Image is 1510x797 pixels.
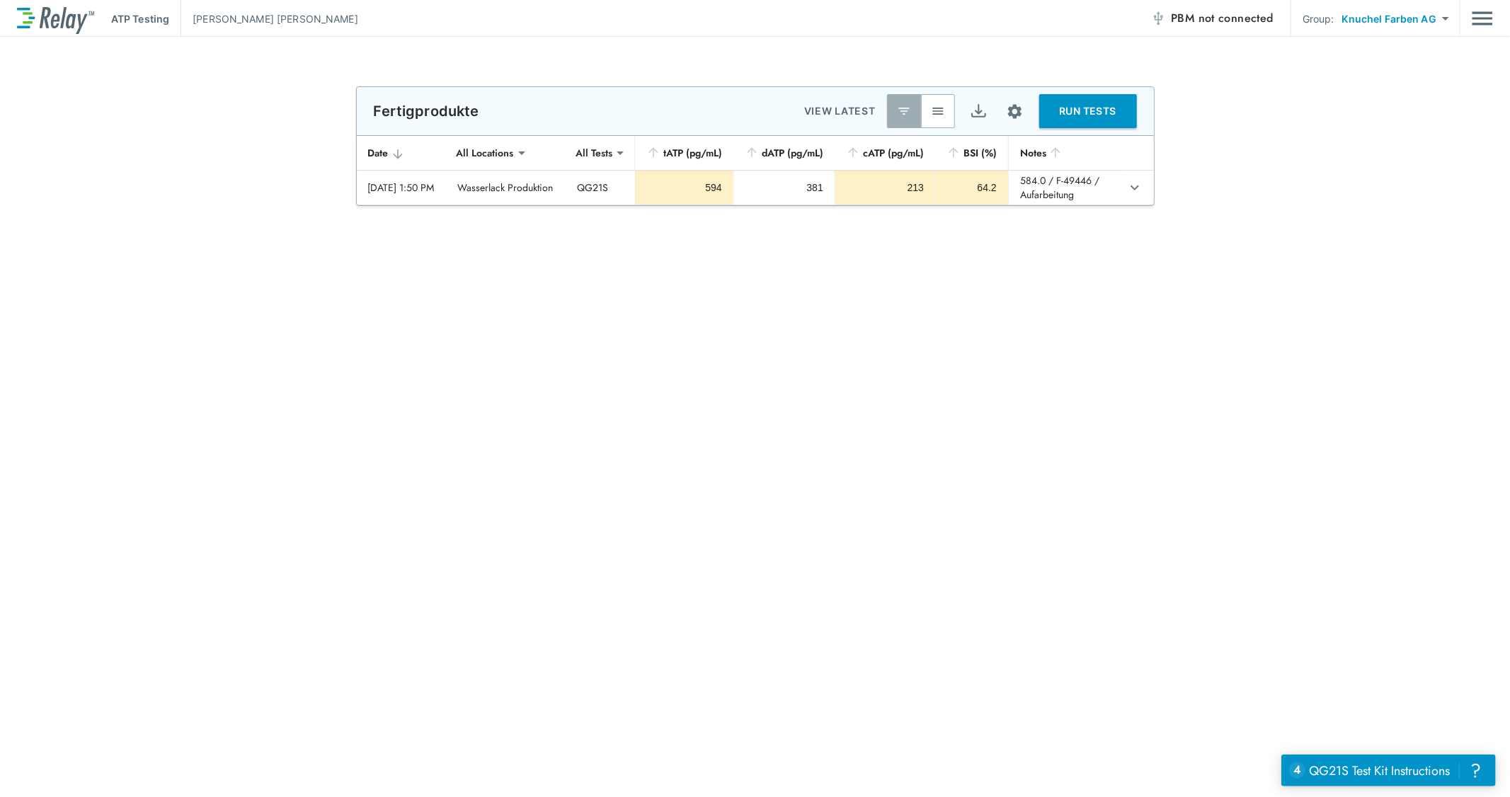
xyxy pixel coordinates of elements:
[1199,10,1274,26] span: not connected
[897,104,911,118] img: Latest
[647,180,722,195] div: 594
[846,144,924,161] div: cATP (pg/mL)
[1008,171,1122,205] td: 584.0 / F-49446 / Aufarbeitung
[368,180,435,195] div: [DATE] 1:50 PM
[1006,103,1024,120] img: Settings Icon
[996,93,1034,130] button: Site setup
[931,104,945,118] img: View All
[1281,755,1496,786] iframe: Resource center
[1151,11,1165,25] img: Offline Icon
[111,11,169,26] p: ATP Testing
[646,144,722,161] div: tATP (pg/mL)
[1472,5,1493,32] button: Main menu
[745,144,823,161] div: dATP (pg/mL)
[193,11,358,26] p: [PERSON_NAME] [PERSON_NAME]
[1171,8,1274,28] span: PBM
[947,180,997,195] div: 64.2
[17,4,94,34] img: LuminUltra Relay
[566,139,622,167] div: All Tests
[745,180,823,195] div: 381
[970,103,988,120] img: Export Icon
[804,103,876,120] p: VIEW LATEST
[1303,11,1334,26] p: Group:
[1472,5,1493,32] img: Drawer Icon
[566,171,635,205] td: QG21S
[962,94,996,128] button: Export
[1020,144,1111,161] div: Notes
[447,171,566,205] td: Wasserlack Produktion
[357,136,1154,205] table: sticky table
[946,144,997,161] div: BSI (%)
[847,180,924,195] div: 213
[447,139,524,167] div: All Locations
[1123,176,1147,200] button: expand row
[1039,94,1137,128] button: RUN TESTS
[1145,4,1279,33] button: PBM not connected
[357,136,447,171] th: Date
[374,103,479,120] p: Fertigprodukte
